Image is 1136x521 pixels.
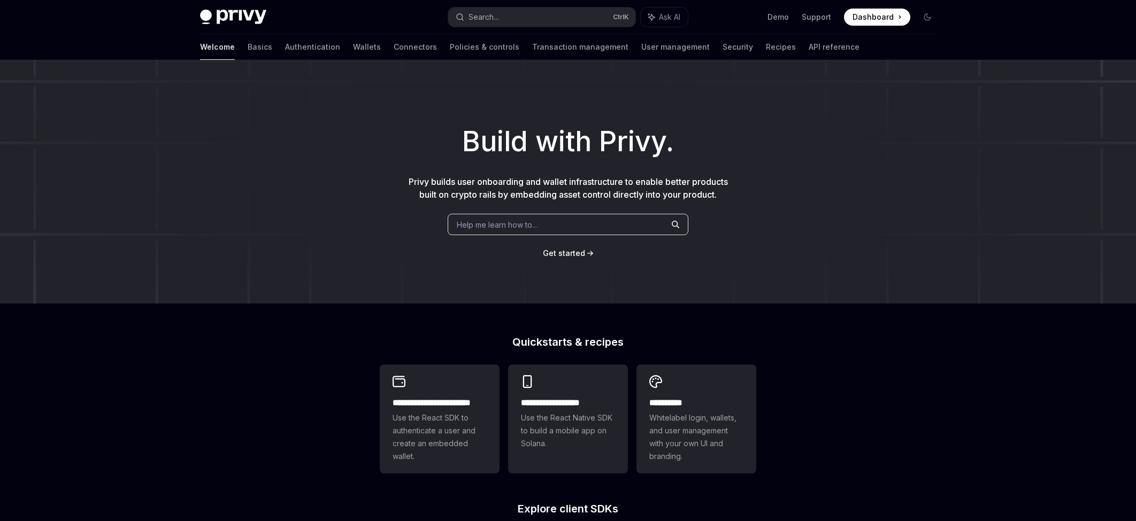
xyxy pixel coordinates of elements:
[532,34,628,60] a: Transaction management
[766,34,796,60] a: Recipes
[508,364,628,473] a: **** **** **** ***Use the React Native SDK to build a mobile app on Solana.
[450,34,519,60] a: Policies & controls
[200,34,235,60] a: Welcome
[809,34,859,60] a: API reference
[448,7,635,27] button: Search...CtrlK
[844,9,910,26] a: Dashboard
[393,411,487,463] span: Use the React SDK to authenticate a user and create an embedded wallet.
[200,10,266,25] img: dark logo
[659,12,680,22] span: Ask AI
[353,34,381,60] a: Wallets
[723,34,753,60] a: Security
[613,13,629,21] span: Ctrl K
[919,9,936,26] button: Toggle dark mode
[649,411,743,463] span: Whitelabel login, wallets, and user management with your own UI and branding.
[394,34,437,60] a: Connectors
[380,337,756,347] h2: Quickstarts & recipes
[409,176,728,200] span: Privy builds user onboarding and wallet infrastructure to enable better products built on crypto ...
[248,34,272,60] a: Basics
[457,219,538,230] span: Help me learn how to…
[380,503,756,514] h2: Explore client SDKs
[543,248,585,259] a: Get started
[641,34,710,60] a: User management
[767,12,789,22] a: Demo
[543,248,585,258] span: Get started
[641,7,688,27] button: Ask AI
[853,12,894,22] span: Dashboard
[521,411,615,450] span: Use the React Native SDK to build a mobile app on Solana.
[17,121,1119,162] h1: Build with Privy.
[285,34,340,60] a: Authentication
[636,364,756,473] a: **** *****Whitelabel login, wallets, and user management with your own UI and branding.
[802,12,831,22] a: Support
[469,11,498,24] div: Search...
